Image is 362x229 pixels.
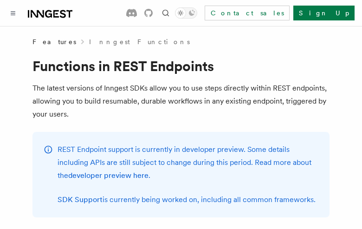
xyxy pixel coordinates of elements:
a: developer preview here [68,171,149,180]
a: Contact sales [205,6,290,20]
p: REST Endpoint support is currently in developer preview. Some details including APIs are still su... [58,143,318,182]
a: Sign Up [293,6,355,20]
button: Toggle dark mode [175,7,197,19]
a: Inngest Functions [89,37,190,46]
h1: Functions in REST Endpoints [32,58,330,74]
span: Features [32,37,76,46]
button: Toggle navigation [7,7,19,19]
p: is currently being worked on, including all common frameworks. [58,193,318,206]
button: Find something... [160,7,171,19]
p: The latest versions of Inngest SDKs allow you to use steps directly within REST endpoints, allowi... [32,82,330,121]
a: SDK Support [58,195,103,204]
